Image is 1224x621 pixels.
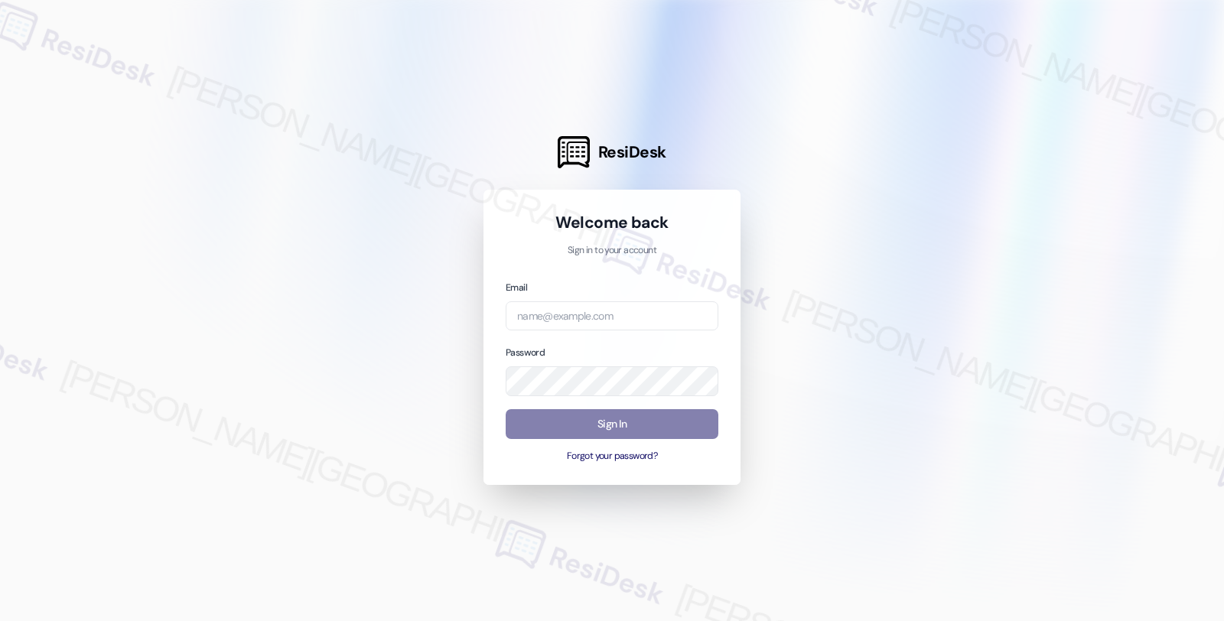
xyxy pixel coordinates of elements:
[506,212,718,233] h1: Welcome back
[506,346,545,359] label: Password
[506,301,718,331] input: name@example.com
[506,409,718,439] button: Sign In
[506,244,718,258] p: Sign in to your account
[506,281,527,294] label: Email
[598,141,666,163] span: ResiDesk
[506,450,718,463] button: Forgot your password?
[558,136,590,168] img: ResiDesk Logo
